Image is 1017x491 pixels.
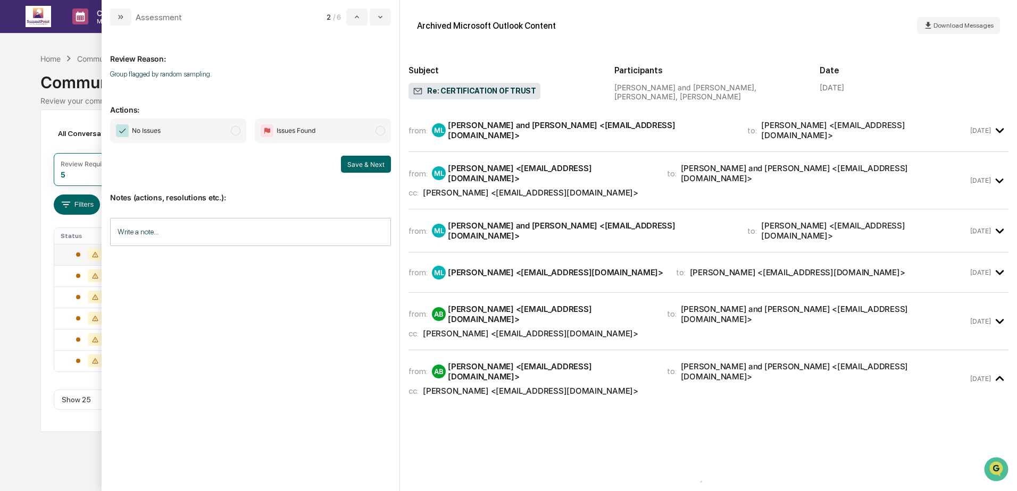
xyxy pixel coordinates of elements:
[933,22,994,29] span: Download Messages
[423,188,638,198] div: [PERSON_NAME] <[EMAIL_ADDRESS][DOMAIN_NAME]>
[110,92,391,114] p: Actions:
[11,81,30,100] img: 1746055101610-c473b297-6a78-478c-a979-82029cc54cd1
[11,22,194,39] p: How can we help?
[40,96,976,105] div: Review your communication records across channels
[970,375,991,383] time: Thursday, September 25, 2025 at 8:22:14 AM
[36,81,174,92] div: Start new chat
[409,267,428,277] span: from:
[614,65,803,75] h2: Participants
[11,155,19,164] div: 🔎
[409,125,428,136] span: from:
[423,328,638,338] div: [PERSON_NAME] <[EMAIL_ADDRESS][DOMAIN_NAME]>
[820,83,844,92] div: [DATE]
[261,124,273,137] img: Flag
[432,123,446,137] div: ML
[136,12,182,22] div: Assessment
[448,304,654,324] div: [PERSON_NAME] <[EMAIL_ADDRESS][DOMAIN_NAME]>
[333,13,344,21] span: / 6
[983,456,1012,485] iframe: Open customer support
[40,54,61,63] div: Home
[432,307,446,321] div: AB
[409,168,428,179] span: from:
[61,160,112,168] div: Review Required
[409,328,419,338] span: cc:
[40,64,976,92] div: Communications Archive
[676,267,686,277] span: to:
[432,224,446,238] div: ML
[327,13,331,21] span: 2
[77,54,163,63] div: Communications Archive
[77,135,86,143] div: 🗄️
[417,21,556,31] div: Archived Microsoft Outlook Content
[448,163,654,183] div: [PERSON_NAME] <[EMAIL_ADDRESS][DOMAIN_NAME]>
[681,304,969,324] div: [PERSON_NAME] and [PERSON_NAME] <[EMAIL_ADDRESS][DOMAIN_NAME]>
[26,6,51,27] img: logo
[54,194,100,215] button: Filters
[409,65,597,75] h2: Subject
[820,65,1008,75] h2: Date
[970,268,991,276] time: Tuesday, September 16, 2025 at 2:25:53 PM
[61,170,65,179] div: 5
[970,126,991,134] time: Monday, September 15, 2025 at 7:43:34 AM
[106,180,129,188] span: Pylon
[75,180,129,188] a: Powered byPylon
[448,221,735,241] div: [PERSON_NAME] and [PERSON_NAME] <[EMAIL_ADDRESS][DOMAIN_NAME]>
[409,188,419,198] span: cc:
[432,266,446,280] div: ML
[614,83,803,101] div: [PERSON_NAME] and [PERSON_NAME], [PERSON_NAME], [PERSON_NAME]
[6,150,71,169] a: 🔎Data Lookup
[36,92,135,100] div: We're available if you need us!
[181,84,194,97] button: Start new chat
[88,9,142,18] p: Calendar
[110,70,391,78] p: Group flagged by random sampling.
[88,18,142,25] p: Manage Tasks
[667,309,677,319] span: to:
[747,226,757,236] span: to:
[88,134,132,145] span: Attestations
[970,176,991,184] time: Monday, September 15, 2025 at 12:06:12 PM
[73,130,136,149] a: 🗄️Attestations
[970,227,991,235] time: Tuesday, September 16, 2025 at 10:42:29 AM
[423,386,638,396] div: [PERSON_NAME] <[EMAIL_ADDRESS][DOMAIN_NAME]>
[761,221,968,241] div: [PERSON_NAME] <[EMAIL_ADDRESS][DOMAIN_NAME]>
[409,366,428,376] span: from:
[110,41,391,63] p: Review Reason:
[413,86,536,97] span: Re: CERTIFICATION OF TRUST
[54,228,123,244] th: Status
[448,361,654,382] div: [PERSON_NAME] <[EMAIL_ADDRESS][DOMAIN_NAME]>
[448,120,735,140] div: [PERSON_NAME] and [PERSON_NAME] <[EMAIL_ADDRESS][DOMAIN_NAME]>
[277,125,315,136] span: Issues Found
[681,361,969,382] div: [PERSON_NAME] and [PERSON_NAME] <[EMAIL_ADDRESS][DOMAIN_NAME]>
[432,365,446,378] div: AB
[21,134,69,145] span: Preclearance
[747,125,757,136] span: to:
[432,166,446,180] div: ML
[690,267,905,277] div: [PERSON_NAME] <[EMAIL_ADDRESS][DOMAIN_NAME]>
[409,309,428,319] span: from:
[54,125,134,142] div: All Conversations
[448,267,663,277] div: [PERSON_NAME] <[EMAIL_ADDRESS][DOMAIN_NAME]>
[11,135,19,143] div: 🖐️
[132,125,161,136] span: No Issues
[409,386,419,396] span: cc:
[667,366,677,376] span: to:
[681,163,969,183] div: [PERSON_NAME] and [PERSON_NAME] <[EMAIL_ADDRESS][DOMAIN_NAME]>
[917,17,1000,34] button: Download Messages
[667,168,677,179] span: to:
[116,124,129,137] img: Checkmark
[761,120,968,140] div: [PERSON_NAME] <[EMAIL_ADDRESS][DOMAIN_NAME]>
[970,317,991,325] time: Thursday, September 18, 2025 at 3:04:30 PM
[341,156,391,173] button: Save & Next
[6,130,73,149] a: 🖐️Preclearance
[409,226,428,236] span: from:
[110,180,391,202] p: Notes (actions, resolutions etc.):
[21,154,67,165] span: Data Lookup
